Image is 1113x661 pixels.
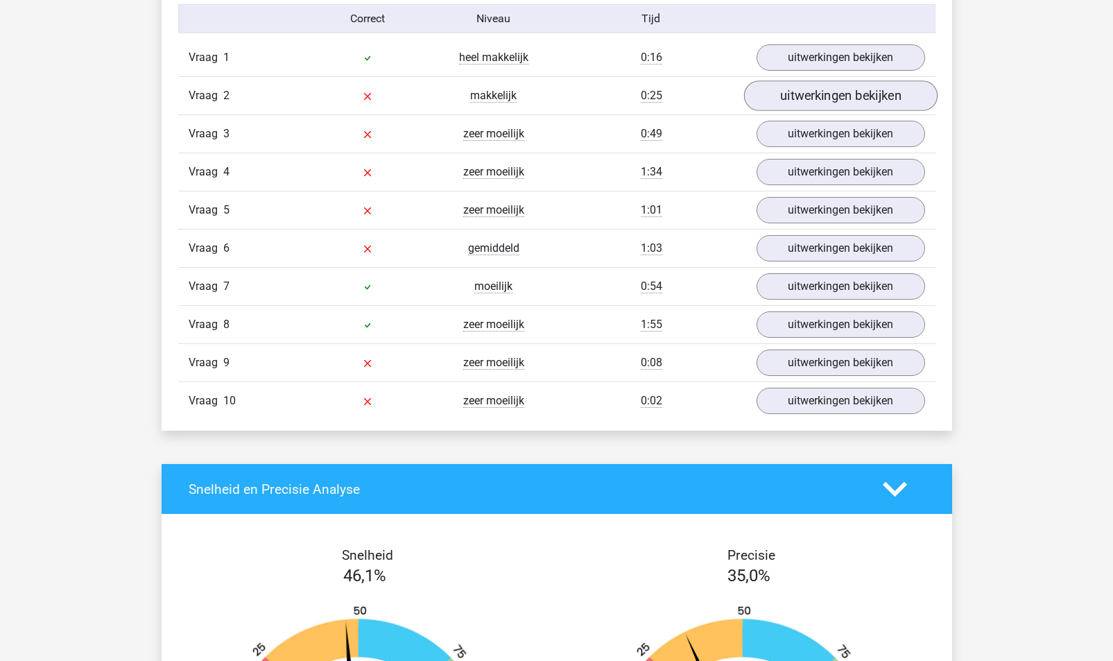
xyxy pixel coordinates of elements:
[641,89,662,103] span: 0:25
[641,394,662,408] span: 0:02
[757,235,925,261] a: uitwerkingen bekijken
[743,80,937,111] a: uitwerkingen bekijken
[468,241,519,255] span: gemiddeld
[641,51,662,65] span: 0:16
[641,127,662,141] span: 0:49
[189,49,223,66] span: Vraag
[223,165,230,178] span: 4
[641,356,662,370] span: 0:08
[223,318,230,331] span: 8
[556,10,745,27] div: Tijd
[223,280,230,293] span: 7
[189,316,223,333] span: Vraag
[641,280,662,293] span: 0:54
[189,481,862,497] h4: Snelheid en Precisie Analyse
[223,127,230,140] span: 3
[223,356,230,369] span: 9
[223,394,236,407] span: 10
[463,165,524,179] span: zeer moeilijk
[463,394,524,408] span: zeer moeilijk
[573,547,931,563] h4: Precisie
[223,89,230,102] span: 2
[757,159,925,185] a: uitwerkingen bekijken
[757,350,925,376] a: uitwerkingen bekijken
[757,121,925,147] a: uitwerkingen bekijken
[189,278,223,295] span: Vraag
[459,51,528,65] span: heel makkelijk
[757,44,925,71] a: uitwerkingen bekijken
[223,51,230,64] span: 1
[189,393,223,409] span: Vraag
[189,547,546,563] h4: Snelheid
[470,89,517,103] span: makkelijk
[343,566,386,585] span: 46,1%
[641,203,662,217] span: 1:01
[727,566,770,585] span: 35,0%
[189,87,223,104] span: Vraag
[474,280,512,293] span: moeilijk
[757,388,925,414] a: uitwerkingen bekijken
[189,354,223,371] span: Vraag
[757,311,925,338] a: uitwerkingen bekijken
[463,356,524,370] span: zeer moeilijk
[223,203,230,216] span: 5
[641,165,662,179] span: 1:34
[189,164,223,180] span: Vraag
[223,241,230,255] span: 6
[463,127,524,141] span: zeer moeilijk
[189,126,223,142] span: Vraag
[641,318,662,332] span: 1:55
[304,10,431,27] div: Correct
[463,203,524,217] span: zeer moeilijk
[757,197,925,223] a: uitwerkingen bekijken
[463,318,524,332] span: zeer moeilijk
[757,273,925,300] a: uitwerkingen bekijken
[189,240,223,257] span: Vraag
[189,202,223,218] span: Vraag
[431,10,557,27] div: Niveau
[641,241,662,255] span: 1:03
